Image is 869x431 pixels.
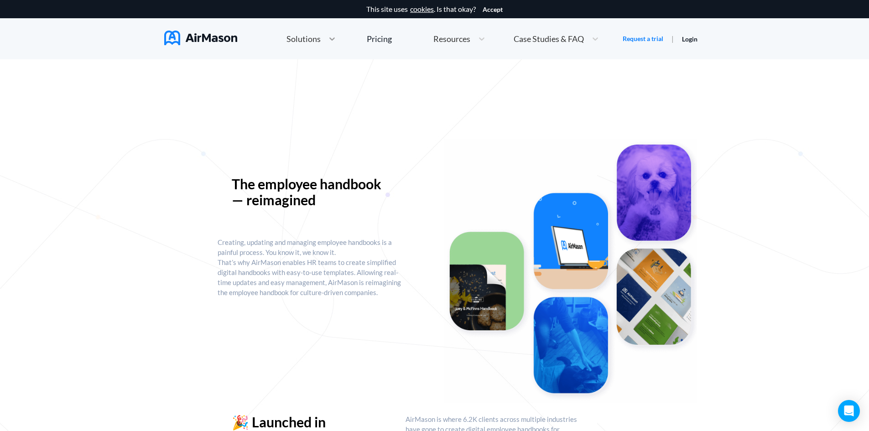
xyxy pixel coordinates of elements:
[410,5,434,13] a: cookies
[483,6,503,13] button: Accept cookies
[218,237,406,297] p: Creating, updating and managing employee handbooks is a painful process. You know it, we know it....
[514,35,584,43] span: Case Studies & FAQ
[164,31,237,45] img: AirMason Logo
[232,176,391,208] p: The employee handbook — reimagined
[444,139,697,403] img: handbook intro
[286,35,321,43] span: Solutions
[367,31,392,47] a: Pricing
[838,400,860,422] div: Open Intercom Messenger
[682,35,697,43] a: Login
[232,414,391,430] div: 🎉 Launched in
[433,35,470,43] span: Resources
[671,34,674,43] span: |
[623,34,663,43] a: Request a trial
[367,35,392,43] div: Pricing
